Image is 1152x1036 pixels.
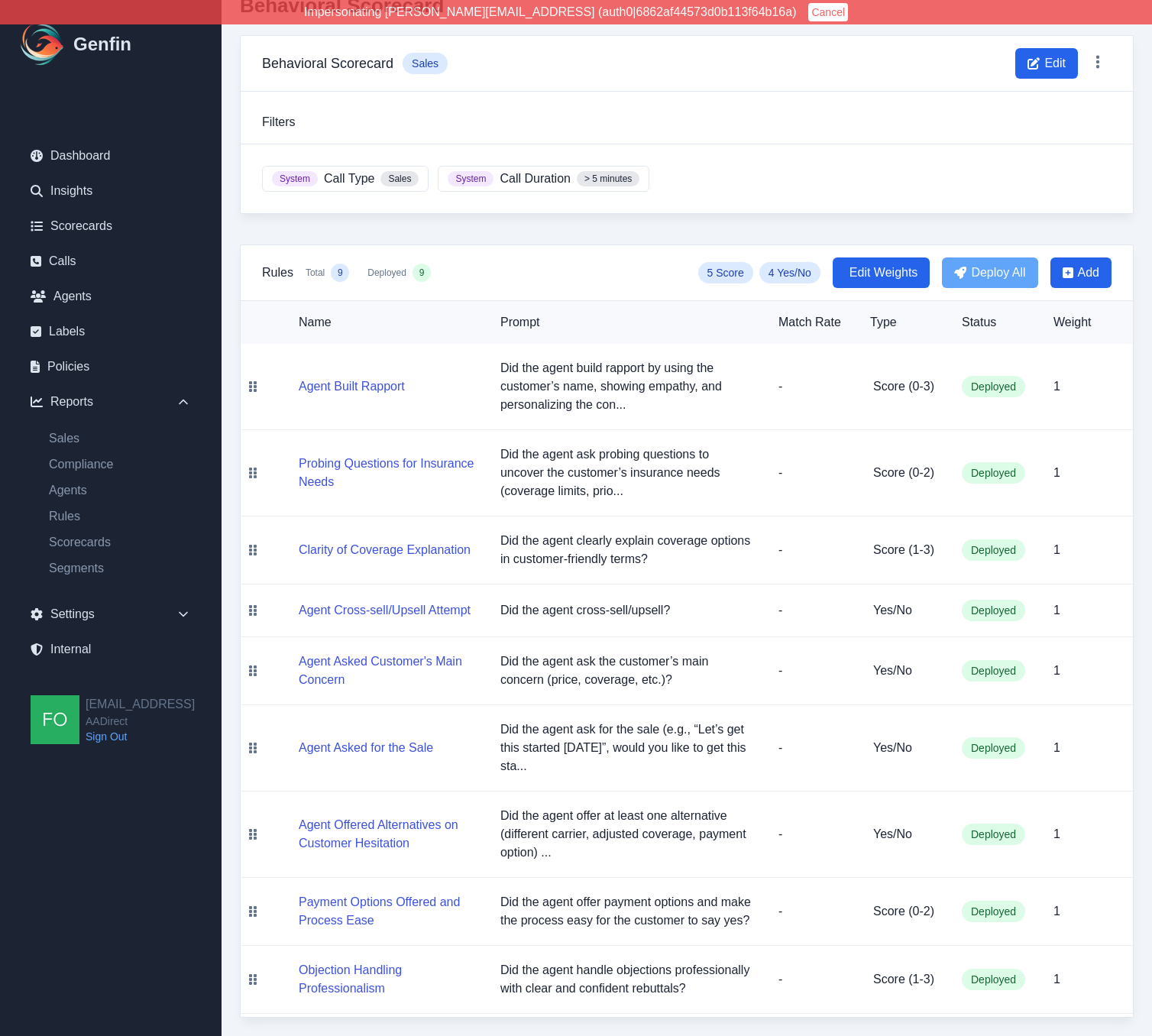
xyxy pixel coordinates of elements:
[962,376,1025,397] span: Deployed
[1044,54,1066,73] span: Edit
[37,481,203,500] a: Agents
[1053,604,1060,617] span: 1
[942,257,1037,288] button: Deploy All
[500,807,754,862] p: Did the agent offer at least one alternative (different carrier, adjusted coverage, payment optio...
[778,739,846,757] p: -
[1053,827,1060,840] span: 1
[18,246,203,277] a: Calls
[950,301,1041,344] th: Status
[500,720,754,775] p: Did the agent ask for the sale (e.g., “Let’s get this started [DATE]”, would you like to get this...
[299,601,471,620] button: Agent Cross-sell/Upsell Attempt
[299,604,471,617] a: Agent Cross-sell/Upsell Attempt
[778,902,846,921] p: -
[299,543,471,556] a: Clarity of Coverage Explanation
[299,982,476,995] a: Objection Handling Professionalism
[1078,264,1099,282] span: Add
[500,893,754,930] p: Did the agent offer payment options and make the process easy for the customer to say yes?
[18,176,203,206] a: Insights
[1050,257,1112,288] button: Add
[18,211,203,241] a: Scorecards
[272,171,318,186] span: System
[500,961,754,998] p: Did the agent handle objections professionally with clear and confident rebuttals?
[262,53,393,74] h3: Behavioral Scorecard
[778,662,846,680] p: -
[37,507,203,526] a: Rules
[873,377,937,396] h5: Score
[778,464,846,482] p: -
[873,825,937,843] h5: Yes/No
[380,171,419,186] span: Sales
[500,445,754,500] p: Did the agent ask probing questions to uncover the customer’s insurance needs (coverage limits, p...
[849,264,918,282] span: Edit Weights
[1053,741,1060,754] span: 1
[262,113,1112,131] h3: Filters
[262,264,293,282] h3: Rules
[500,170,570,188] span: Call Duration
[448,171,493,186] span: System
[37,559,203,578] a: Segments
[873,739,937,757] h5: Yes/No
[1053,380,1060,393] span: 1
[367,267,406,279] span: Deployed
[833,257,930,288] button: Edit Weights
[500,359,754,414] p: Did the agent build rapport by using the customer’s name, showing empathy, and personalizing the ...
[18,141,203,171] a: Dashboard
[31,695,79,744] img: founders@genfin.ai
[37,429,203,448] a: Sales
[299,380,405,393] a: Agent Built Rapport
[1053,466,1060,479] span: 1
[299,741,433,754] a: Agent Asked for the Sale
[500,601,754,620] p: Did the agent cross-sell/upsell?
[1015,48,1078,79] button: Edit
[905,380,934,393] span: ( 0 - 3 )
[962,539,1025,561] span: Deployed
[905,905,934,918] span: ( 0 - 2 )
[778,377,846,396] p: -
[299,541,471,559] button: Clarity of Coverage Explanation
[858,301,950,344] th: Type
[403,53,448,74] span: Sales
[18,351,203,382] a: Policies
[873,464,937,482] h5: Score
[299,455,476,491] button: Probing Questions for Insurance Needs
[698,262,753,283] span: 5 Score
[299,739,433,757] button: Agent Asked for the Sale
[873,662,937,680] h5: Yes/No
[962,901,1025,922] span: Deployed
[962,969,1025,990] span: Deployed
[962,824,1025,845] span: Deployed
[1053,973,1060,986] span: 1
[299,673,476,686] a: Agent Asked Customer's Main Concern
[299,816,476,853] button: Agent Offered Alternatives on Customer Hesitation
[338,267,343,279] span: 9
[962,462,1025,484] span: Deployed
[873,902,937,921] h5: Score
[1053,664,1060,677] span: 1
[808,3,848,21] button: Cancel
[18,20,67,69] img: Logo
[778,541,846,559] p: -
[778,970,846,989] p: -
[778,825,846,843] p: -
[778,601,846,620] p: -
[299,652,476,689] button: Agent Asked Customer's Main Concern
[299,837,476,850] a: Agent Offered Alternatives on Customer Hesitation
[971,264,1025,282] span: Deploy All
[1053,543,1060,556] span: 1
[488,301,766,344] th: Prompt
[299,377,405,396] button: Agent Built Rapport
[500,532,754,568] p: Did the agent clearly explain coverage options in customer-friendly terms?
[759,262,820,283] span: 4 Yes/No
[73,32,131,57] h1: Genfin
[299,961,476,998] button: Objection Handling Professionalism
[766,301,858,344] th: Match Rate
[86,729,195,744] a: Sign Out
[962,660,1025,681] span: Deployed
[18,387,203,417] div: Reports
[37,455,203,474] a: Compliance
[577,171,639,186] span: > 5 minutes
[962,600,1025,621] span: Deployed
[873,541,937,559] h5: Score
[299,475,476,488] a: Probing Questions for Insurance Needs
